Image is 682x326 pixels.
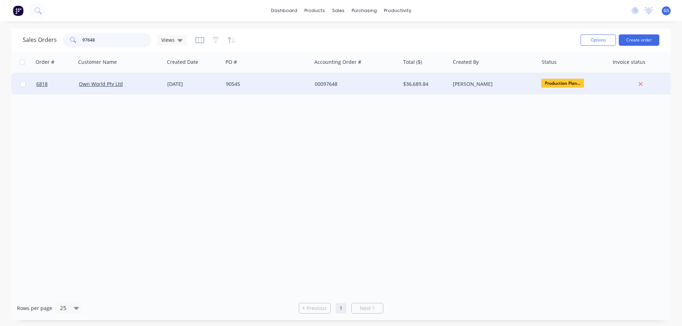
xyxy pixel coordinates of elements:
a: dashboard [267,5,301,16]
div: $36,689.84 [403,81,445,88]
span: Next [360,305,371,312]
a: Previous page [299,305,330,312]
div: Created By [453,59,479,66]
span: Previous [307,305,327,312]
div: Invoice status [613,59,645,66]
div: 00097648 [315,81,394,88]
span: GS [664,7,669,14]
div: [PERSON_NAME] [453,81,532,88]
img: Factory [13,5,23,16]
div: [DATE] [167,81,220,88]
span: 6818 [36,81,48,88]
div: Order # [36,59,54,66]
div: Created Date [167,59,198,66]
a: Next page [352,305,383,312]
div: Customer Name [78,59,117,66]
div: Accounting Order # [314,59,361,66]
h1: Sales Orders [23,37,57,43]
input: Search... [82,33,152,47]
span: Views [161,36,175,44]
div: PO # [226,59,237,66]
ul: Pagination [296,303,386,314]
div: Total ($) [403,59,422,66]
a: 6818 [36,73,79,95]
div: Status [542,59,557,66]
button: Options [580,34,616,46]
a: Page 1 is your current page [336,303,346,314]
div: productivity [380,5,415,16]
div: 90545 [226,81,305,88]
span: Rows per page [17,305,52,312]
div: sales [329,5,348,16]
div: purchasing [348,5,380,16]
div: products [301,5,329,16]
a: Own World Pty Ltd [79,81,123,87]
button: Create order [619,34,659,46]
span: Production Plan... [541,79,584,88]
